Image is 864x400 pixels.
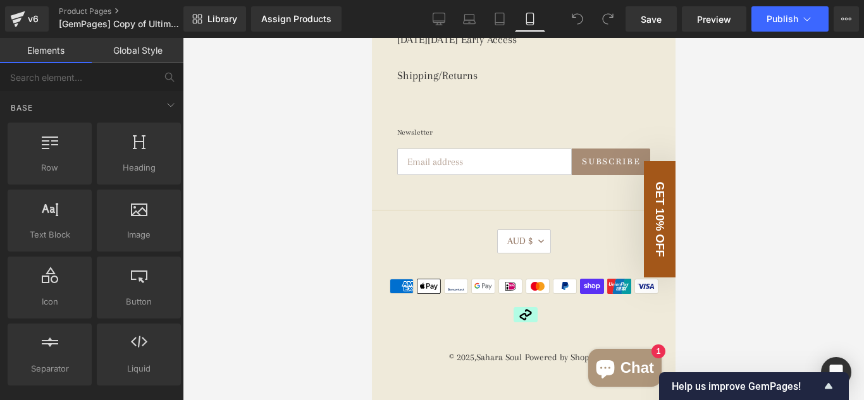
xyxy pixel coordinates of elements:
button: Undo [565,6,590,32]
span: Row [11,161,88,174]
a: Preview [682,6,746,32]
span: Preview [697,13,731,26]
span: Liquid [101,362,177,375]
a: Powered by Shopify [153,314,226,324]
a: v6 [5,6,49,32]
a: Laptop [454,6,484,32]
input: Email address [25,111,200,137]
inbox-online-store-chat: Shopify online store chat [213,311,293,352]
span: Library [207,13,237,25]
a: Mobile [515,6,545,32]
a: Sahara Soul [104,314,150,324]
small: © 2025, [77,314,150,324]
a: Global Style [92,38,183,63]
iframe: To enrich screen reader interactions, please activate Accessibility in Grammarly extension settings [372,38,676,400]
a: Tablet [484,6,515,32]
span: Help us improve GemPages! [672,380,821,392]
span: GET 10% OFF [282,143,295,219]
a: New Library [183,6,246,32]
span: Base [9,102,34,114]
span: Separator [11,362,88,375]
p: Newsletter [25,90,278,99]
div: Assign Products [261,14,331,24]
span: Subscribe [210,118,268,130]
span: Icon [11,295,88,308]
span: Publish [767,14,798,24]
span: Image [101,228,177,241]
span: Heading [101,161,177,174]
a: Product Pages [59,6,204,16]
button: More [834,6,859,32]
a: Shipping/Returns [25,31,106,44]
button: Publish [751,6,829,32]
span: [GemPages] Copy of Ultimate complexion [59,19,180,29]
button: Show survey - Help us improve GemPages! [672,379,836,394]
span: Text Block [11,228,88,241]
div: GET 10% OFF [272,123,304,239]
button: AUD $ [125,191,179,215]
button: Redo [595,6,620,32]
a: Desktop [424,6,454,32]
div: v6 [25,11,41,27]
span: Save [641,13,662,26]
span: Button [101,295,177,308]
button: Subscribe [200,111,278,137]
div: Open Intercom Messenger [821,357,851,387]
